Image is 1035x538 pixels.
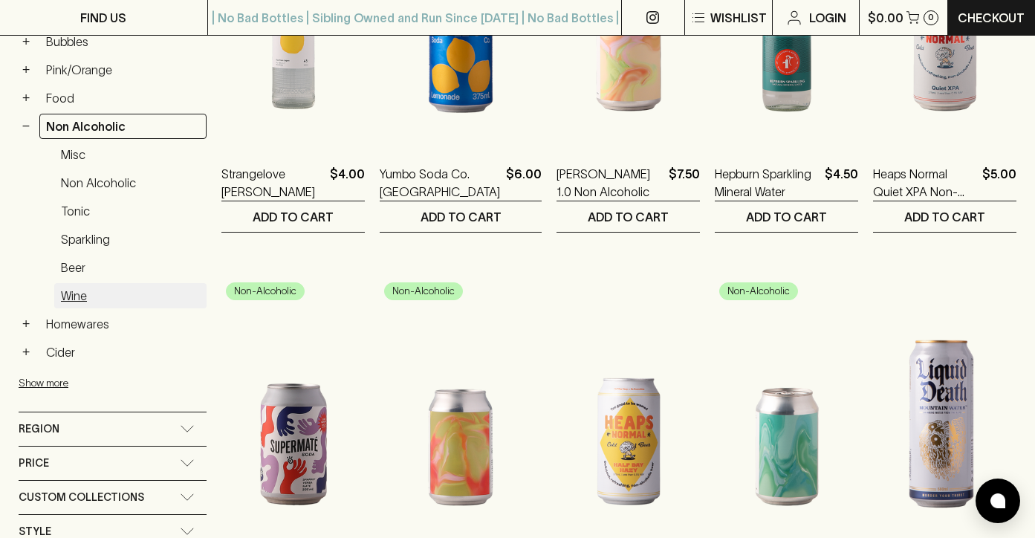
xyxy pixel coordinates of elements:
[557,277,700,537] img: Heaps Normal Half Day Hazy 355ml
[39,85,207,111] a: Food
[715,165,819,201] a: Hepburn Sparkling Mineral Water
[19,488,144,507] span: Custom Collections
[19,119,33,134] button: −
[54,227,207,252] a: Sparkling
[39,340,207,365] a: Cider
[19,317,33,331] button: +
[19,91,33,106] button: +
[710,9,767,27] p: Wishlist
[982,165,1016,201] p: $5.00
[380,277,542,537] img: TINA 2.0 Non Alcoholic
[746,208,827,226] p: ADD TO CART
[380,201,542,232] button: ADD TO CART
[39,29,207,54] a: Bubbles
[506,165,542,201] p: $6.00
[904,208,985,226] p: ADD TO CART
[54,198,207,224] a: Tonic
[19,62,33,77] button: +
[19,34,33,49] button: +
[958,9,1025,27] p: Checkout
[421,208,502,226] p: ADD TO CART
[873,277,1016,537] img: Liquid Death Mountain Water 500ml
[809,9,846,27] p: Login
[588,208,669,226] p: ADD TO CART
[928,13,934,22] p: 0
[19,412,207,446] div: Region
[39,114,207,139] a: Non Alcoholic
[19,368,213,398] button: Show more
[715,277,858,537] img: TINA 3.0 Icebergs Non Alcoholic
[221,201,365,232] button: ADD TO CART
[54,255,207,280] a: Beer
[19,420,59,438] span: Region
[873,201,1016,232] button: ADD TO CART
[669,165,700,201] p: $7.50
[868,9,903,27] p: $0.00
[19,447,207,480] div: Price
[557,165,663,201] a: [PERSON_NAME] 1.0 Non Alcoholic
[380,165,500,201] a: Yumbo Soda Co. [GEOGRAPHIC_DATA]
[990,493,1005,508] img: bubble-icon
[221,277,365,537] img: Supermaté Yerba Maté Soda Non Alcoholic Drink
[330,165,365,201] p: $4.00
[715,201,858,232] button: ADD TO CART
[253,208,334,226] p: ADD TO CART
[557,201,700,232] button: ADD TO CART
[221,165,324,201] a: Strangelove [PERSON_NAME]
[873,165,976,201] a: Heaps Normal Quiet XPA Non-Alcoholic
[825,165,858,201] p: $4.50
[39,57,207,82] a: Pink/Orange
[54,142,207,167] a: Misc
[39,311,207,337] a: Homewares
[19,454,49,473] span: Price
[19,345,33,360] button: +
[80,9,126,27] p: FIND US
[19,481,207,514] div: Custom Collections
[54,283,207,308] a: Wine
[54,170,207,195] a: Non Alcoholic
